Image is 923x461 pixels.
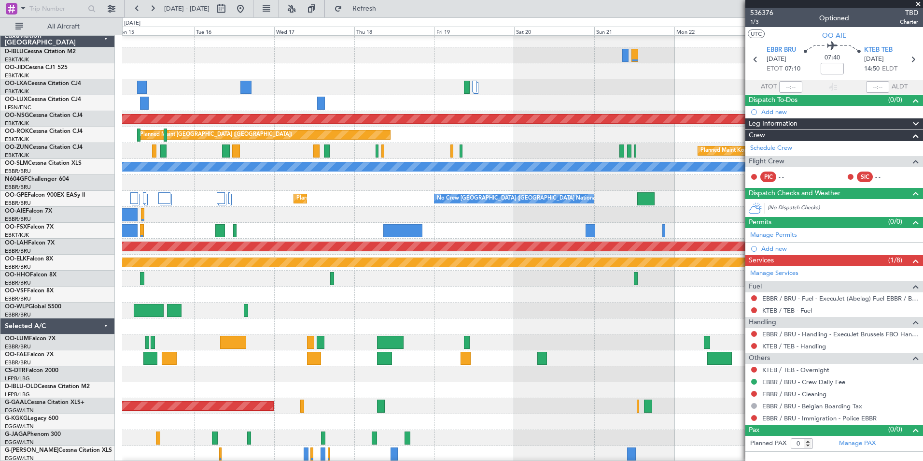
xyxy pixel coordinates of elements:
[5,240,55,246] a: OO-LAHFalcon 7X
[5,400,84,405] a: G-GAALCessna Citation XLS+
[5,129,83,134] a: OO-ROKCessna Citation CJ4
[819,13,849,23] div: Optioned
[749,281,762,292] span: Fuel
[767,64,783,74] span: ETOT
[762,414,877,422] a: EBBR / BRU - Immigration - Police EBBR
[749,255,774,266] span: Services
[164,4,210,13] span: [DATE] - [DATE]
[749,118,797,130] span: Leg Information
[5,423,34,430] a: EGGW/LTN
[140,128,292,142] div: Planned Maint [GEOGRAPHIC_DATA] ([GEOGRAPHIC_DATA])
[5,224,27,230] span: OO-FSX
[5,113,83,118] a: OO-NSGCessna Citation CJ4
[5,352,54,358] a: OO-FAEFalcon 7X
[749,156,784,167] span: Flight Crew
[5,343,31,350] a: EBBR/BRU
[5,216,31,223] a: EBBR/BRU
[761,245,918,253] div: Add new
[5,439,34,446] a: EGGW/LTN
[749,188,840,199] span: Dispatch Checks and Weather
[5,447,58,453] span: G-[PERSON_NAME]
[5,160,28,166] span: OO-SLM
[194,27,274,35] div: Tue 16
[700,144,813,158] div: Planned Maint Kortrijk-[GEOGRAPHIC_DATA]
[882,64,897,74] span: ELDT
[749,317,776,328] span: Handling
[5,144,83,150] a: OO-ZUNCessna Citation CJ4
[749,130,765,141] span: Crew
[5,400,27,405] span: G-GAAL
[5,136,29,143] a: EBKT/KJK
[5,129,29,134] span: OO-ROK
[296,191,471,206] div: Planned Maint [GEOGRAPHIC_DATA] ([GEOGRAPHIC_DATA] National)
[5,49,24,55] span: D-IBLU
[5,120,29,127] a: EBKT/KJK
[5,56,29,63] a: EBKT/KJK
[5,81,28,86] span: OO-LXA
[5,288,27,294] span: OO-VSF
[888,424,902,434] span: (0/0)
[5,384,38,389] span: D-IBLU-OLD
[5,263,31,271] a: EBBR/BRU
[762,306,812,315] a: KTEB / TEB - Fuel
[5,88,29,95] a: EBKT/KJK
[5,272,56,278] a: OO-HHOFalcon 8X
[750,269,798,278] a: Manage Services
[750,439,786,448] label: Planned PAX
[29,1,85,16] input: Trip Number
[875,173,897,181] div: - -
[857,172,873,182] div: SIC
[5,304,61,310] a: OO-WLPGlobal 5500
[750,230,797,240] a: Manage Permits
[864,64,880,74] span: 14:50
[900,18,918,26] span: Charter
[892,82,908,92] span: ALDT
[274,27,354,35] div: Wed 17
[5,375,30,382] a: LFPB/LBG
[5,200,31,207] a: EBBR/BRU
[5,65,25,71] span: OO-JID
[5,407,34,414] a: EGGW/LTN
[864,55,884,64] span: [DATE]
[354,27,434,35] div: Thu 18
[762,294,918,303] a: EBBR / BRU - Fuel - ExecuJet (Abelag) Fuel EBBR / BRU
[5,311,31,318] a: EBBR/BRU
[748,29,765,38] button: UTC
[749,95,797,106] span: Dispatch To-Dos
[5,368,26,374] span: CS-DTR
[822,30,847,41] span: OO-AIE
[749,425,759,436] span: Pax
[5,208,26,214] span: OO-AIE
[5,304,28,310] span: OO-WLP
[785,64,800,74] span: 07:10
[762,378,845,386] a: EBBR / BRU - Crew Daily Fee
[767,45,796,55] span: EBBR BRU
[5,160,82,166] a: OO-SLMCessna Citation XLS
[762,402,862,410] a: EBBR / BRU - Belgian Boarding Tax
[11,19,105,34] button: All Aircraft
[5,144,29,150] span: OO-ZUN
[5,384,90,389] a: D-IBLU-OLDCessna Citation M2
[25,23,102,30] span: All Aircraft
[344,5,385,12] span: Refresh
[5,97,81,102] a: OO-LUXCessna Citation CJ4
[5,113,29,118] span: OO-NSG
[114,27,194,35] div: Mon 15
[5,279,31,287] a: EBBR/BRU
[760,172,776,182] div: PIC
[761,108,918,116] div: Add new
[888,216,902,227] span: (0/0)
[762,390,826,398] a: EBBR / BRU - Cleaning
[900,8,918,18] span: TBD
[5,192,85,198] a: OO-GPEFalcon 900EX EASy II
[5,224,54,230] a: OO-FSXFalcon 7X
[761,82,777,92] span: ATOT
[749,353,770,364] span: Others
[888,95,902,105] span: (0/0)
[514,27,594,35] div: Sat 20
[5,432,27,437] span: G-JAGA
[5,152,29,159] a: EBKT/KJK
[5,184,31,191] a: EBBR/BRU
[5,416,28,421] span: G-KGKG
[437,191,599,206] div: No Crew [GEOGRAPHIC_DATA] ([GEOGRAPHIC_DATA] National)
